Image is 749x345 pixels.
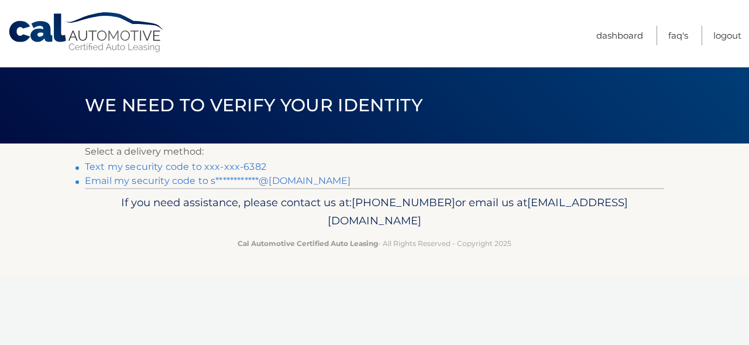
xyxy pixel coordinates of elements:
[238,239,378,248] strong: Cal Automotive Certified Auto Leasing
[85,161,266,172] a: Text my security code to xxx-xxx-6382
[85,94,422,116] span: We need to verify your identity
[92,237,657,250] p: - All Rights Reserved - Copyright 2025
[8,12,166,53] a: Cal Automotive
[85,144,664,160] p: Select a delivery method:
[668,26,688,45] a: FAQ's
[352,196,455,209] span: [PHONE_NUMBER]
[92,193,657,231] p: If you need assistance, please contact us at: or email us at
[713,26,741,45] a: Logout
[596,26,643,45] a: Dashboard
